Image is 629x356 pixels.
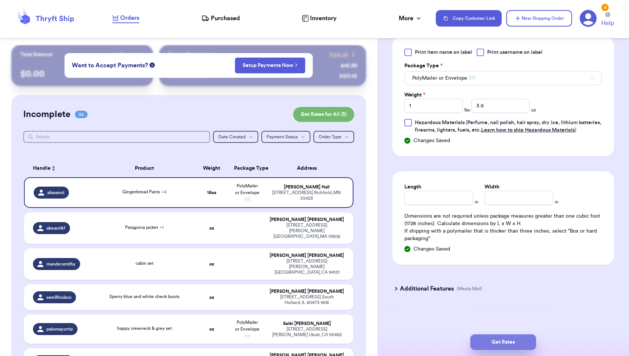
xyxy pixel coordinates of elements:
span: oz [531,107,536,113]
th: Package Type [230,159,265,177]
span: PolyMailer or Envelope ✉️ [235,320,259,338]
span: Want to Accept Payments? [72,61,148,70]
a: 3 [580,10,597,27]
h2: Incomplete [23,108,70,120]
span: + 4 [161,190,167,194]
span: Patagonia jacket [125,225,164,230]
span: Changes Saved [413,245,450,253]
span: swellfindsco [46,294,72,300]
span: Gingerbread Pants [122,190,167,194]
button: Setup Payments Now [235,58,306,73]
p: Recent Payments [168,51,210,58]
a: Help [601,12,614,28]
div: More [399,14,422,23]
button: Copy Customer Link [436,10,502,27]
div: [STREET_ADDRESS][PERSON_NAME] Ukiah , CA 95482 [269,326,344,338]
div: [STREET_ADDRESS] South Holland , IL 60473-1616 [269,294,344,306]
a: Inventory [302,14,337,23]
div: [PERSON_NAME] [PERSON_NAME] [269,289,344,294]
span: Handle [33,165,51,172]
strong: oz [209,327,214,331]
strong: oz [209,262,214,266]
button: Get Rates for All (5) [293,107,354,122]
a: Learn how to ship Hazardous Materials [481,128,575,133]
a: View all [329,51,357,58]
a: Orders [112,13,139,23]
span: 55 [75,111,88,118]
span: Purchased [211,14,240,23]
span: in [555,199,559,205]
p: (Media Mail) [457,286,482,292]
span: cabin set [136,261,154,266]
button: New Shipping Order [506,10,572,27]
span: (Perfume, nail polish, hair spray, dry ice, lithium batteries, firearms, lighters, fuels, etc. ) [415,120,601,133]
button: Sort ascending [51,164,57,173]
span: Date Created [218,135,246,139]
a: Purchased [201,14,240,23]
label: Width [484,183,499,191]
span: Help [601,19,614,28]
strong: oz [209,295,214,300]
span: abeau187 [46,225,66,231]
span: lbs [464,107,470,113]
span: PolyMailer or Envelope ✉️ [235,184,259,202]
p: $ 0.00 [20,68,144,80]
span: Print item name on label [415,49,472,56]
a: Setup Payments Now [243,62,298,69]
span: View all [329,51,348,58]
p: If shipping with a polymailer that is thicker than three inches, select "Box or hard packaging". [404,227,602,242]
h3: Additional Features [400,284,454,293]
span: Payment Status [267,135,298,139]
label: Package Type [404,62,443,70]
div: [PERSON_NAME] [PERSON_NAME] [269,217,344,222]
button: Date Created [213,131,258,143]
button: Order Type [313,131,354,143]
button: Get Rates [470,334,536,350]
input: Search [23,131,210,143]
th: Address [265,159,353,177]
th: Weight [194,159,230,177]
span: alissannt [47,190,64,196]
div: [STREET_ADDRESS][PERSON_NAME] [GEOGRAPHIC_DATA] , MA 01606 [269,222,344,239]
span: palomayortiz [46,326,73,332]
p: Total Balance [20,51,52,58]
div: [PERSON_NAME] Hall [269,184,343,190]
button: Payment Status [261,131,310,143]
button: PolyMailer or Envelope ✉️ [404,71,602,85]
span: Orders [120,13,139,22]
span: Sperry blue and white check boots [109,294,179,299]
strong: oz [209,226,214,230]
label: Weight [404,91,425,99]
span: Payout [119,51,135,58]
label: Length [404,183,421,191]
span: + 1 [159,225,164,230]
span: Hazardous Materials [415,120,465,125]
div: $ 45.99 [341,62,357,70]
div: [STREET_ADDRESS] Richfield , MN 55423 [269,190,343,201]
span: Inventory [310,14,337,23]
div: $ 123.45 [339,73,357,80]
span: happy crewneck & grey set [117,326,172,331]
strong: 16 oz [207,190,216,195]
span: Changes Saved [413,137,450,144]
a: Payout [119,51,144,58]
div: Soléi [PERSON_NAME] [269,321,344,326]
div: [STREET_ADDRESS][PERSON_NAME] [GEOGRAPHIC_DATA] , CA 94131 [269,258,344,275]
span: PolyMailer or Envelope ✉️ [412,74,475,82]
span: mandersmithy [46,261,76,267]
span: Print username on label [487,49,543,56]
div: 3 [601,4,609,11]
span: Order Type [319,135,341,139]
div: [PERSON_NAME] [PERSON_NAME] [269,253,344,258]
span: in [475,199,478,205]
div: Dimensions are not required unless package measures greater than one cubic foot (1728 inches). Ca... [404,212,602,242]
th: Product [95,159,194,177]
